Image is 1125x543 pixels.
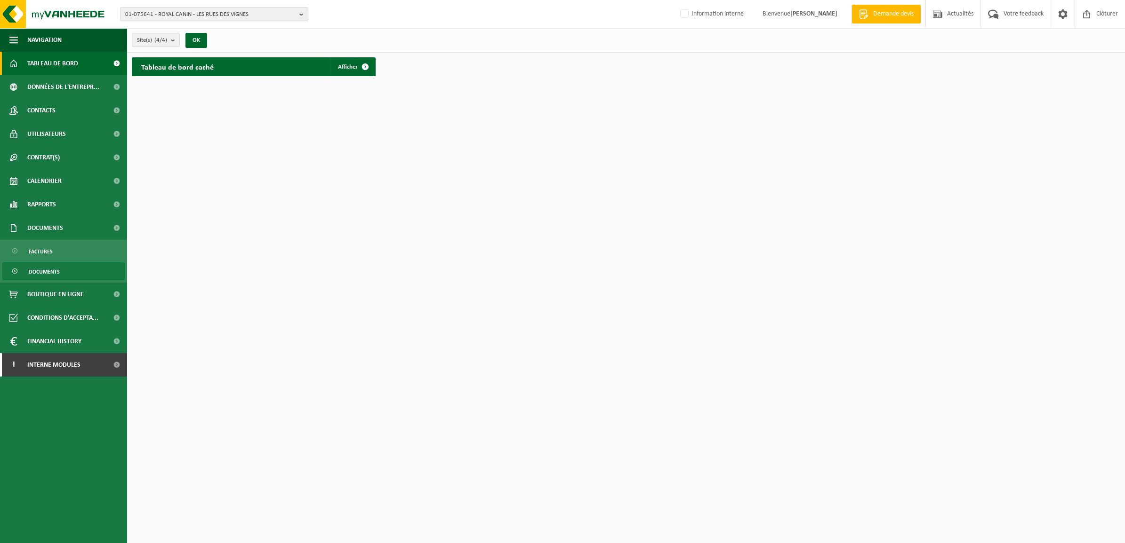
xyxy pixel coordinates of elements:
[132,33,180,47] button: Site(s)(4/4)
[154,37,167,43] count: (4/4)
[27,99,56,122] span: Contacts
[29,243,53,260] span: Factures
[27,330,81,353] span: Financial History
[29,263,60,281] span: Documents
[790,10,837,17] strong: [PERSON_NAME]
[27,122,66,146] span: Utilisateurs
[27,28,62,52] span: Navigation
[27,306,98,330] span: Conditions d'accepta...
[678,7,744,21] label: Information interne
[27,283,84,306] span: Boutique en ligne
[338,64,358,70] span: Afficher
[27,75,99,99] span: Données de l'entrepr...
[132,57,223,76] h2: Tableau de bord caché
[27,146,60,169] span: Contrat(s)
[852,5,921,24] a: Demande devis
[185,33,207,48] button: OK
[871,9,916,19] span: Demande devis
[9,353,18,377] span: I
[27,169,62,193] span: Calendrier
[120,7,308,21] button: 01-075641 - ROYAL CANIN - LES RUES DES VIGNES
[27,216,63,240] span: Documents
[27,52,78,75] span: Tableau de bord
[330,57,375,76] a: Afficher
[2,242,125,260] a: Factures
[125,8,296,22] span: 01-075641 - ROYAL CANIN - LES RUES DES VIGNES
[27,353,80,377] span: Interne modules
[137,33,167,47] span: Site(s)
[2,262,125,280] a: Documents
[27,193,56,216] span: Rapports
